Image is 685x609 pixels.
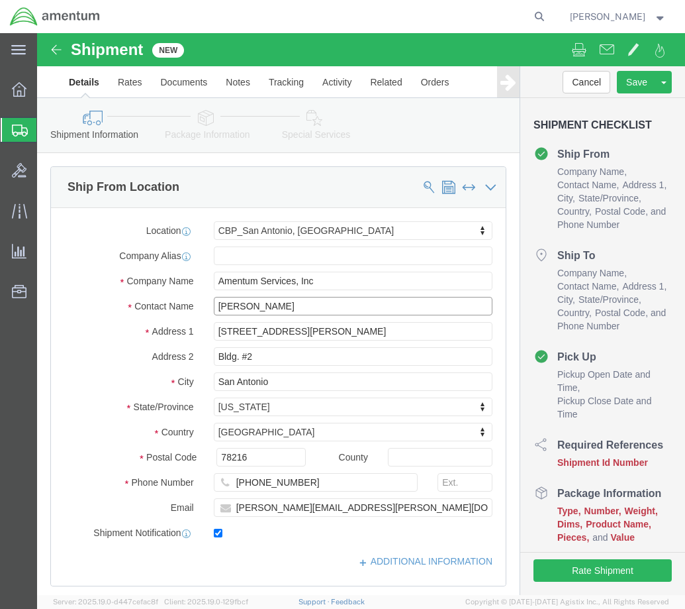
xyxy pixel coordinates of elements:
img: logo [9,7,101,27]
a: Support [298,598,332,606]
span: Client: 2025.19.0-129fbcf [164,598,248,606]
a: Feedback [331,598,365,606]
span: Server: 2025.19.0-d447cefac8f [53,598,158,606]
span: Copyright © [DATE]-[DATE] Agistix Inc., All Rights Reserved [465,596,669,608]
button: [PERSON_NAME] [569,9,667,25]
span: Bridget Agyemang [570,9,645,24]
iframe: FS Legacy Container [37,33,685,595]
